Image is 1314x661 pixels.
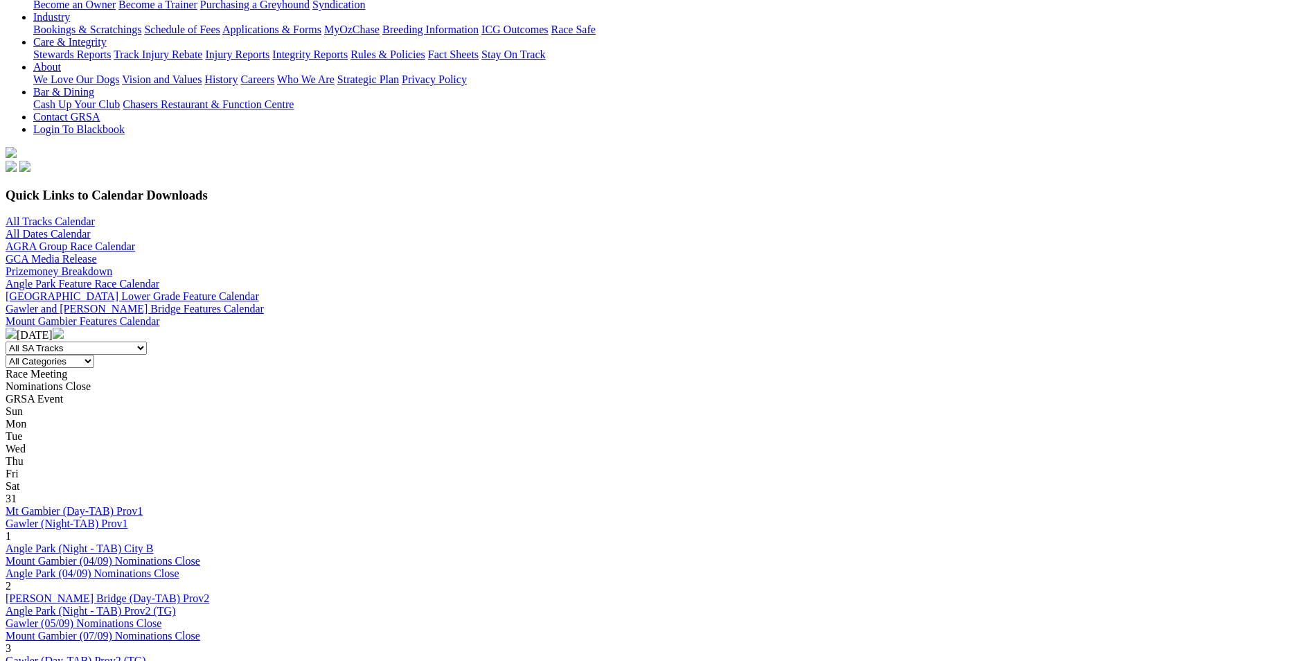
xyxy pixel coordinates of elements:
[6,393,1308,405] div: GRSA Event
[6,405,1308,418] div: Sun
[551,24,595,35] a: Race Safe
[33,11,70,23] a: Industry
[6,368,1308,380] div: Race Meeting
[6,265,112,277] a: Prizemoney Breakdown
[33,24,1308,36] div: Industry
[6,630,200,642] a: Mount Gambier (07/09) Nominations Close
[33,111,100,123] a: Contact GRSA
[33,123,125,135] a: Login To Blackbook
[33,98,120,110] a: Cash Up Your Club
[122,73,202,85] a: Vision and Values
[123,98,294,110] a: Chasers Restaurant & Function Centre
[33,61,61,73] a: About
[428,49,479,60] a: Fact Sheets
[6,278,159,290] a: Angle Park Feature Race Calendar
[6,480,1308,493] div: Sat
[33,73,1308,86] div: About
[6,380,1308,393] div: Nominations Close
[6,228,91,240] a: All Dates Calendar
[6,567,179,579] a: Angle Park (04/09) Nominations Close
[6,493,17,504] span: 31
[240,73,274,85] a: Careers
[144,24,220,35] a: Schedule of Fees
[19,161,30,172] img: twitter.svg
[33,36,107,48] a: Care & Integrity
[277,73,335,85] a: Who We Are
[222,24,321,35] a: Applications & Forms
[350,49,425,60] a: Rules & Policies
[6,328,17,339] img: chevron-left-pager-white.svg
[481,24,548,35] a: ICG Outcomes
[481,49,545,60] a: Stay On Track
[6,555,200,567] a: Mount Gambier (04/09) Nominations Close
[6,592,209,604] a: [PERSON_NAME] Bridge (Day-TAB) Prov2
[382,24,479,35] a: Breeding Information
[6,605,176,617] a: Angle Park (Night - TAB) Prov2 (TG)
[324,24,380,35] a: MyOzChase
[33,24,141,35] a: Bookings & Scratchings
[6,188,1308,203] h3: Quick Links to Calendar Downloads
[6,543,154,554] a: Angle Park (Night - TAB) City B
[6,430,1308,443] div: Tue
[6,290,259,302] a: [GEOGRAPHIC_DATA] Lower Grade Feature Calendar
[205,49,269,60] a: Injury Reports
[272,49,348,60] a: Integrity Reports
[6,240,135,252] a: AGRA Group Race Calendar
[6,215,95,227] a: All Tracks Calendar
[6,468,1308,480] div: Fri
[33,73,119,85] a: We Love Our Dogs
[33,49,111,60] a: Stewards Reports
[337,73,399,85] a: Strategic Plan
[6,253,97,265] a: GCA Media Release
[53,328,64,339] img: chevron-right-pager-white.svg
[114,49,202,60] a: Track Injury Rebate
[6,315,160,327] a: Mount Gambier Features Calendar
[6,617,161,629] a: Gawler (05/09) Nominations Close
[6,455,1308,468] div: Thu
[6,505,143,517] a: Mt Gambier (Day-TAB) Prov1
[33,49,1308,61] div: Care & Integrity
[33,86,94,98] a: Bar & Dining
[402,73,467,85] a: Privacy Policy
[6,580,11,592] span: 2
[6,147,17,158] img: logo-grsa-white.png
[204,73,238,85] a: History
[6,530,11,542] span: 1
[6,418,1308,430] div: Mon
[6,518,127,529] a: Gawler (Night-TAB) Prov1
[6,161,17,172] img: facebook.svg
[33,98,1308,111] div: Bar & Dining
[6,642,11,654] span: 3
[6,303,264,315] a: Gawler and [PERSON_NAME] Bridge Features Calendar
[6,328,1308,342] div: [DATE]
[6,443,1308,455] div: Wed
